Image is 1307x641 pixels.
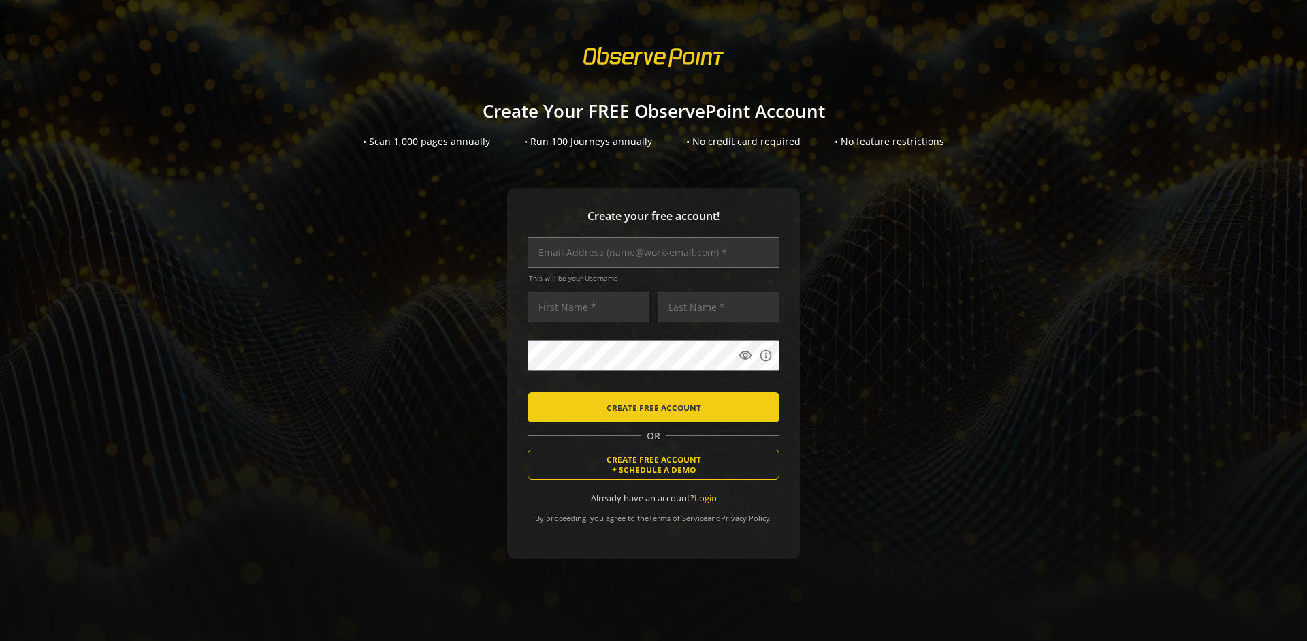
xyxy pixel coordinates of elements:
span: CREATE FREE ACCOUNT [607,395,701,420]
div: • Run 100 Journeys annually [524,135,652,148]
span: This will be your Username [529,273,779,283]
mat-icon: visibility [739,349,752,362]
div: • Scan 1,000 pages annually [363,135,490,148]
a: Login [694,492,717,504]
input: Last Name * [658,292,779,322]
mat-icon: info [759,349,773,362]
span: Create your free account! [528,208,779,224]
a: Privacy Policy [721,513,770,523]
input: Email Address (name@work-email.com) * [528,237,779,268]
button: CREATE FREE ACCOUNT+ SCHEDULE A DEMO [528,450,779,480]
div: Already have an account? [528,492,779,505]
a: Terms of Service [649,513,707,523]
div: • No credit card required [686,135,801,148]
div: • No feature restrictions [835,135,944,148]
button: CREATE FREE ACCOUNT [528,392,779,422]
input: First Name * [528,292,649,322]
span: CREATE FREE ACCOUNT + SCHEDULE A DEMO [607,454,701,475]
span: OR [641,429,666,443]
div: By proceeding, you agree to the and . [528,504,779,523]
